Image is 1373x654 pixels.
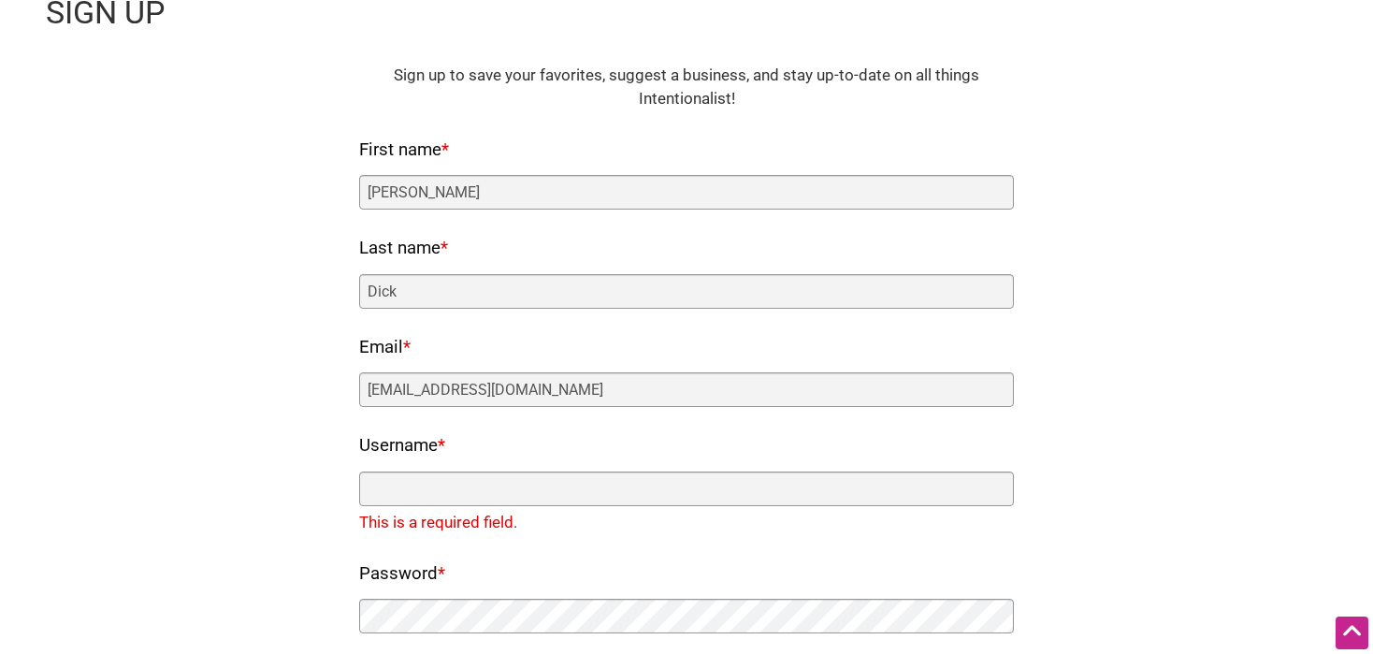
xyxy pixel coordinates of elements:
[1336,617,1368,649] div: Scroll Back to Top
[359,430,445,462] label: Username
[359,332,411,364] label: Email
[359,135,449,167] label: First name
[359,233,448,265] label: Last name
[359,64,1014,111] div: Sign up to save your favorites, suggest a business, and stay up-to-date on all things Intentional...
[359,511,1004,535] div: This is a required field.
[359,559,445,590] label: Password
